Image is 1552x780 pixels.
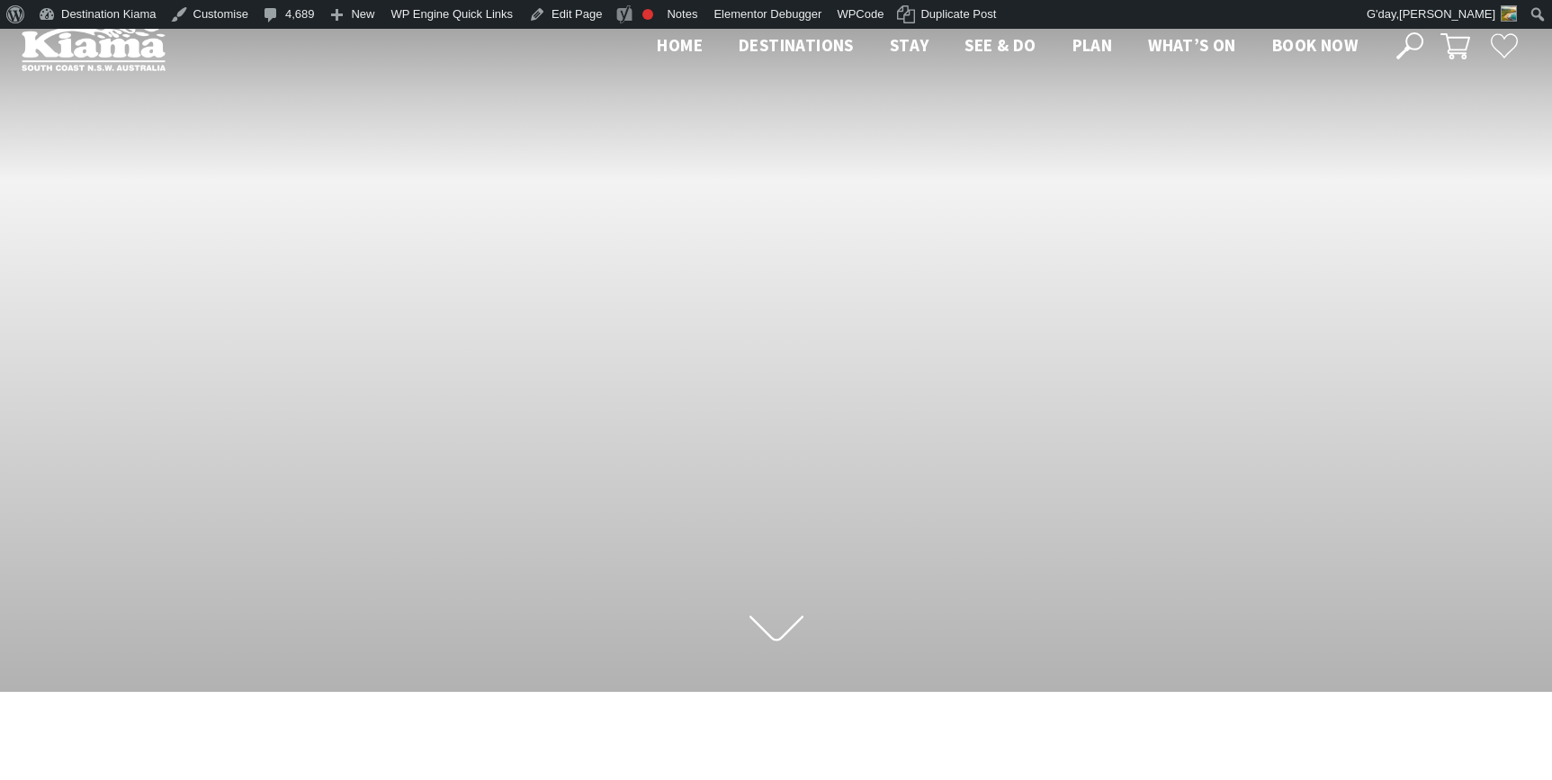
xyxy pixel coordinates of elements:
[1272,34,1358,56] span: Book now
[639,31,1376,61] nav: Main Menu
[890,34,929,56] span: Stay
[964,34,1036,56] span: See & Do
[1399,7,1495,21] span: [PERSON_NAME]
[657,34,703,56] span: Home
[1072,34,1113,56] span: Plan
[642,9,653,20] div: Focus keyphrase not set
[1148,34,1236,56] span: What’s On
[22,22,166,71] img: Kiama Logo
[739,34,854,56] span: Destinations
